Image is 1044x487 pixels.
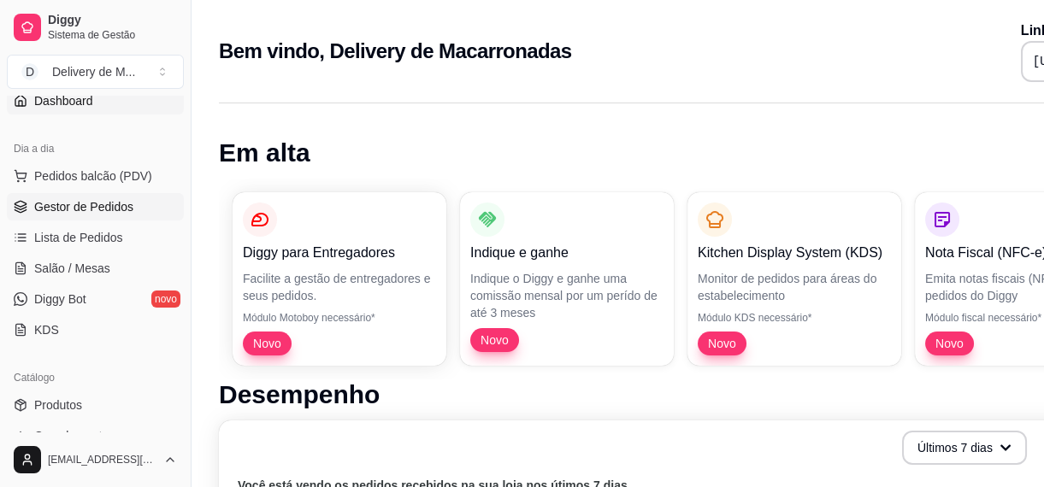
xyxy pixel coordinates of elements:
span: Novo [701,335,743,352]
span: Produtos [34,396,82,414]
div: Catálogo [7,364,184,391]
p: Módulo KDS necessário* [698,311,891,325]
a: DiggySistema de Gestão [7,7,184,48]
h2: Bem vindo, Delivery de Macarronadas [219,38,572,65]
button: Diggy para EntregadoresFacilite a gestão de entregadores e seus pedidos.Módulo Motoboy necessário... [233,192,446,366]
p: Facilite a gestão de entregadores e seus pedidos. [243,270,436,304]
span: D [21,63,38,80]
a: Dashboard [7,87,184,114]
p: Monitor de pedidos para áreas do estabelecimento [698,270,891,304]
p: Indique e ganhe [470,243,664,263]
span: Diggy Bot [34,290,86,308]
a: Salão / Mesas [7,255,184,282]
button: Kitchen Display System (KDS)Monitor de pedidos para áreas do estabelecimentoMódulo KDS necessário... [687,192,901,366]
span: Gestor de Pedidos [34,198,133,215]
button: Select a team [7,55,184,89]
span: Salão / Mesas [34,260,110,277]
span: Novo [474,332,516,349]
span: Complementos [34,427,115,444]
p: Indique o Diggy e ganhe uma comissão mensal por um perído de até 3 meses [470,270,664,321]
span: [EMAIL_ADDRESS][DOMAIN_NAME] [48,453,156,466]
span: KDS [34,321,59,338]
button: [EMAIL_ADDRESS][DOMAIN_NAME] [7,439,184,480]
span: Dashboard [34,92,93,109]
span: Diggy [48,13,177,28]
a: Lista de Pedidos [7,224,184,251]
div: Delivery de M ... [52,63,135,80]
span: Novo [246,335,288,352]
p: Kitchen Display System (KDS) [698,243,891,263]
span: Pedidos balcão (PDV) [34,167,152,185]
a: KDS [7,316,184,343]
span: Sistema de Gestão [48,28,177,42]
button: Indique e ganheIndique o Diggy e ganhe uma comissão mensal por um perído de até 3 mesesNovo [460,192,674,366]
span: Lista de Pedidos [34,229,123,246]
p: Diggy para Entregadores [243,243,436,263]
a: Gestor de Pedidos [7,193,184,220]
a: Complementos [7,422,184,449]
button: Pedidos balcão (PDV) [7,162,184,190]
button: Últimos 7 dias [902,431,1027,465]
span: Novo [929,335,970,352]
a: Diggy Botnovo [7,285,184,313]
div: Dia a dia [7,135,184,162]
a: Produtos [7,391,184,419]
p: Módulo Motoboy necessário* [243,311,436,325]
